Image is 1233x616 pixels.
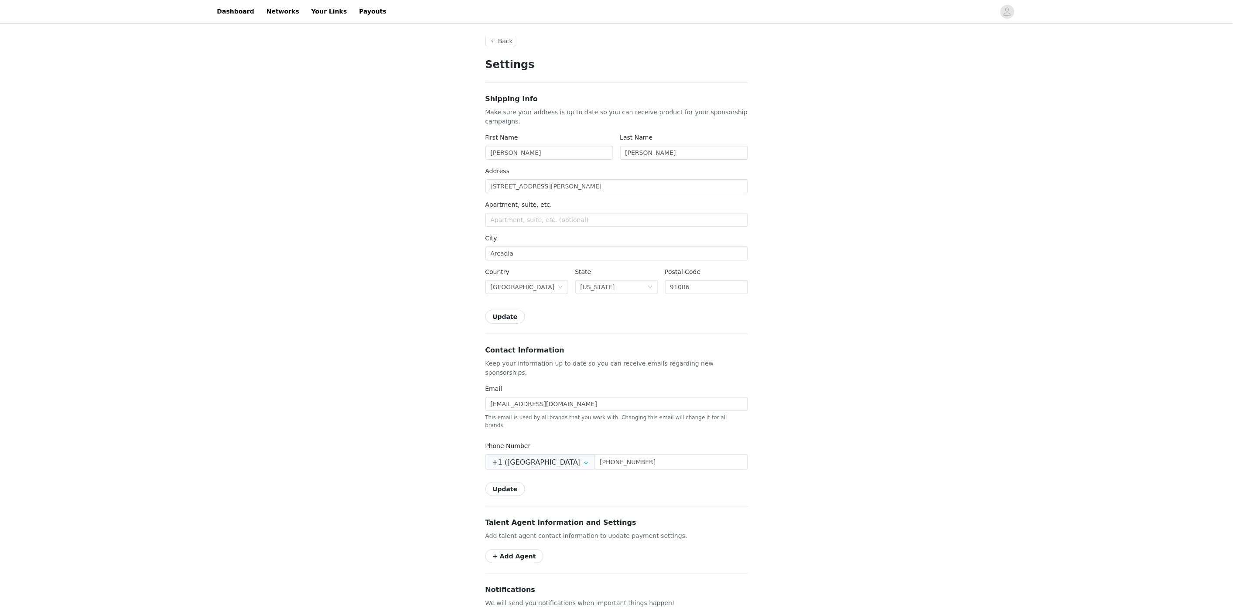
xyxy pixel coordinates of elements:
p: Make sure your address is up to date so you can receive product for your sponsorship campaigns. [485,108,748,126]
label: State [575,268,591,275]
label: First Name [485,134,518,141]
button: Update [485,482,525,496]
div: United States [491,281,555,294]
label: Email [485,385,502,392]
h3: Talent Agent Information and Settings [485,517,748,528]
h3: Contact Information [485,345,748,356]
div: California [581,281,615,294]
i: icon: down [648,284,653,291]
h1: Settings [485,57,748,72]
div: avatar [1003,5,1011,19]
label: Phone Number [485,442,531,449]
input: Address [485,179,748,193]
a: Dashboard [212,2,260,21]
input: Postal code [665,280,748,294]
input: City [485,246,748,260]
button: Back [485,36,517,46]
div: This email is used by all brands that you work with. Changing this email will change it for all b... [485,412,748,429]
a: Payouts [354,2,392,21]
input: Country [485,454,595,470]
label: Last Name [620,134,653,141]
input: Apartment, suite, etc. (optional) [485,213,748,227]
label: Address [485,168,510,175]
p: Keep your information up to date so you can receive emails regarding new sponsorships. [485,359,748,377]
p: We will send you notifications when important things happen! [485,599,748,608]
h3: Notifications [485,585,748,595]
i: icon: down [558,284,563,291]
p: Add talent agent contact information to update payment settings. [485,531,748,541]
label: Apartment, suite, etc. [485,201,552,208]
h3: Shipping Info [485,94,748,104]
button: + Add Agent [485,549,543,563]
input: (XXX) XXX-XXXX [595,454,748,470]
label: City [485,235,497,242]
button: Update [485,310,525,324]
a: Your Links [306,2,352,21]
label: Country [485,268,510,275]
a: Networks [261,2,304,21]
label: Postal Code [665,268,701,275]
